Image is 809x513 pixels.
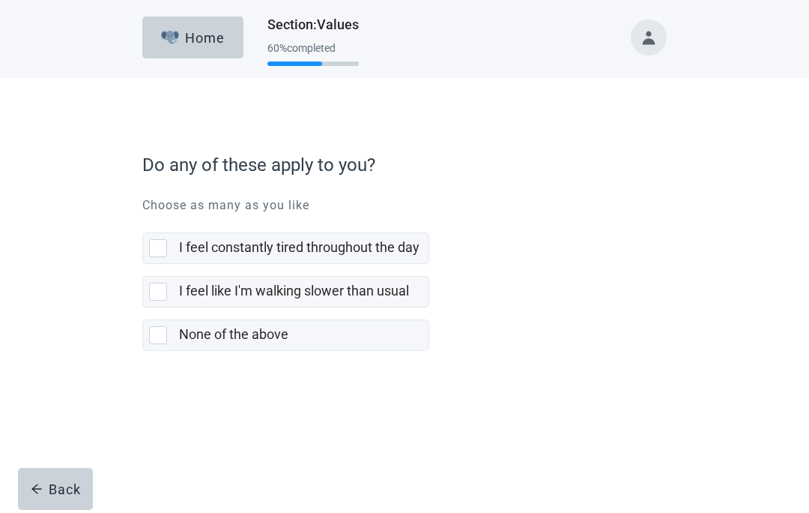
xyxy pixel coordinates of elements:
div: 60 % completed [267,42,359,54]
img: Elephant [161,31,180,44]
label: I feel constantly tired throughout the day [179,239,419,255]
p: Choose as many as you like [142,196,667,214]
div: I feel like I'm walking slower than usual, checkbox, not selected [142,276,429,307]
button: arrow-leftBack [18,468,93,510]
div: Progress section [267,36,359,73]
label: Do any of these apply to you? [142,151,659,178]
button: Toggle account menu [631,19,667,55]
div: I feel constantly tired throughout the day, checkbox, not selected [142,232,429,264]
div: Home [161,30,225,45]
span: arrow-left [31,483,43,495]
button: ElephantHome [142,16,243,58]
h1: Section : Values [267,14,359,35]
div: None of the above, checkbox, not selected [142,319,429,351]
label: I feel like I'm walking slower than usual [179,283,409,298]
label: None of the above [179,326,288,342]
div: Back [31,481,81,496]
